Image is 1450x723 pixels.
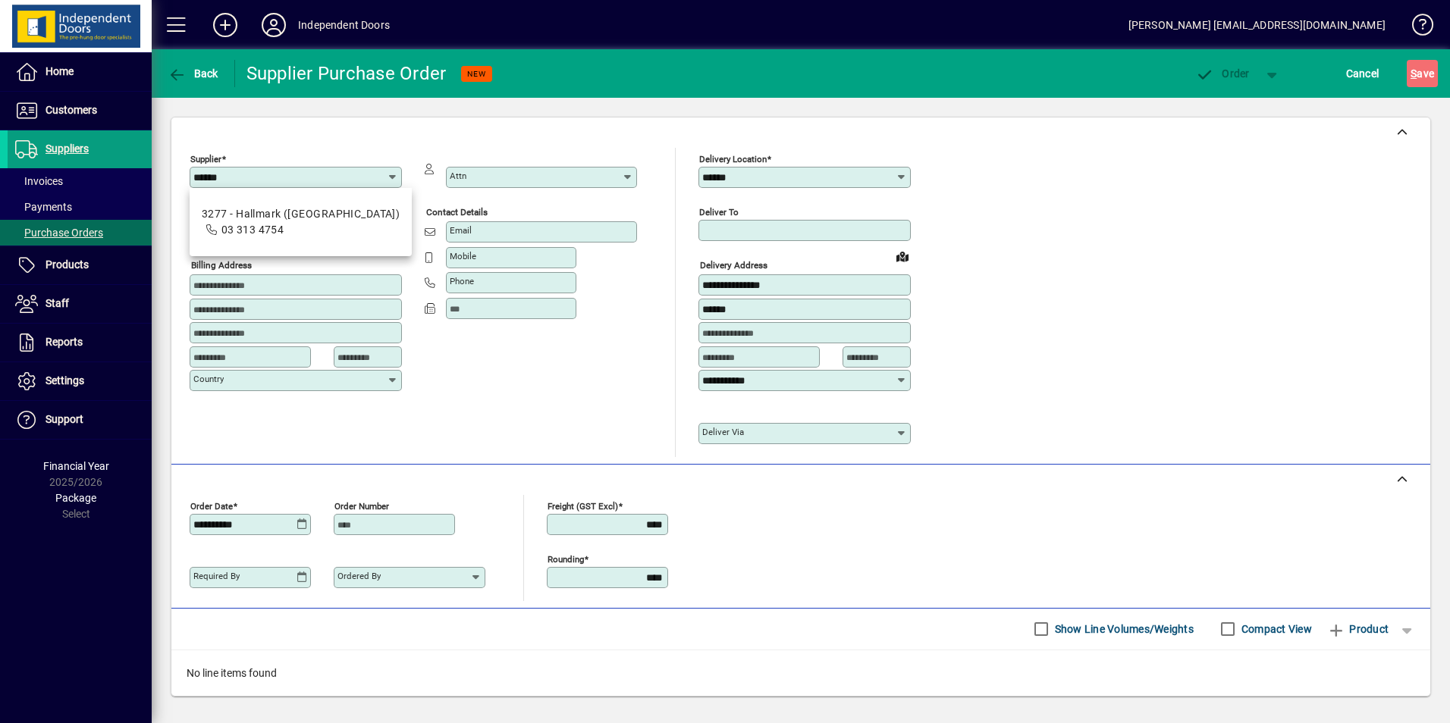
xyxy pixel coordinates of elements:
a: Invoices [8,168,152,194]
label: Show Line Volumes/Weights [1052,621,1194,637]
mat-label: Email [450,225,472,236]
div: 3277 - Hallmark ([GEOGRAPHIC_DATA]) [202,206,400,222]
a: Support [8,401,152,439]
a: Reports [8,324,152,361]
span: Reports [46,336,83,348]
span: Products [46,258,89,271]
div: [PERSON_NAME] [EMAIL_ADDRESS][DOMAIN_NAME] [1128,13,1386,37]
button: Cancel [1342,60,1383,87]
span: NEW [467,69,486,79]
div: Independent Doors [298,13,390,37]
label: Compact View [1238,621,1312,637]
span: 03 313 4754 [221,224,284,236]
a: Home [8,53,152,91]
a: Settings [8,362,152,400]
mat-option: 3277 - Hallmark (Timaru) [190,194,412,250]
mat-label: Mobile [450,251,476,261]
span: Home [46,65,74,77]
button: Order [1188,60,1257,87]
mat-label: Attn [450,171,466,181]
mat-label: Rounding [548,553,584,564]
div: No line items found [171,650,1430,696]
span: S [1411,67,1417,80]
span: Customers [46,104,97,116]
button: Save [1407,60,1438,87]
span: Settings [46,374,84,387]
mat-label: Order date [190,500,233,511]
span: Financial Year [43,460,109,472]
app-page-header-button: Back [152,60,235,87]
a: Payments [8,194,152,220]
a: Purchase Orders [8,220,152,246]
mat-label: Delivery Location [699,154,767,164]
a: View on map [890,244,915,268]
span: Support [46,413,83,425]
mat-label: Deliver via [702,427,744,437]
a: Customers [8,92,152,130]
mat-label: Deliver To [699,207,739,218]
mat-label: Country [193,374,224,384]
span: Cancel [1346,61,1379,86]
a: Staff [8,285,152,323]
mat-label: Order number [334,500,389,511]
mat-label: Freight (GST excl) [548,500,618,511]
span: Staff [46,297,69,309]
span: Back [168,67,218,80]
div: Supplier Purchase Order [246,61,447,86]
button: Add [201,11,250,39]
span: ave [1411,61,1434,86]
span: Payments [15,201,72,213]
span: Suppliers [46,142,89,155]
button: Profile [250,11,298,39]
a: Knowledge Base [1401,3,1431,52]
mat-label: Required by [193,571,240,581]
mat-label: Phone [450,276,474,286]
span: Invoices [15,175,63,187]
span: Purchase Orders [15,227,103,239]
span: Order [1196,67,1250,80]
button: Back [164,60,222,87]
span: Package [55,492,96,504]
mat-label: Supplier [190,154,221,164]
a: Products [8,246,152,284]
mat-label: Ordered by [337,571,381,581]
